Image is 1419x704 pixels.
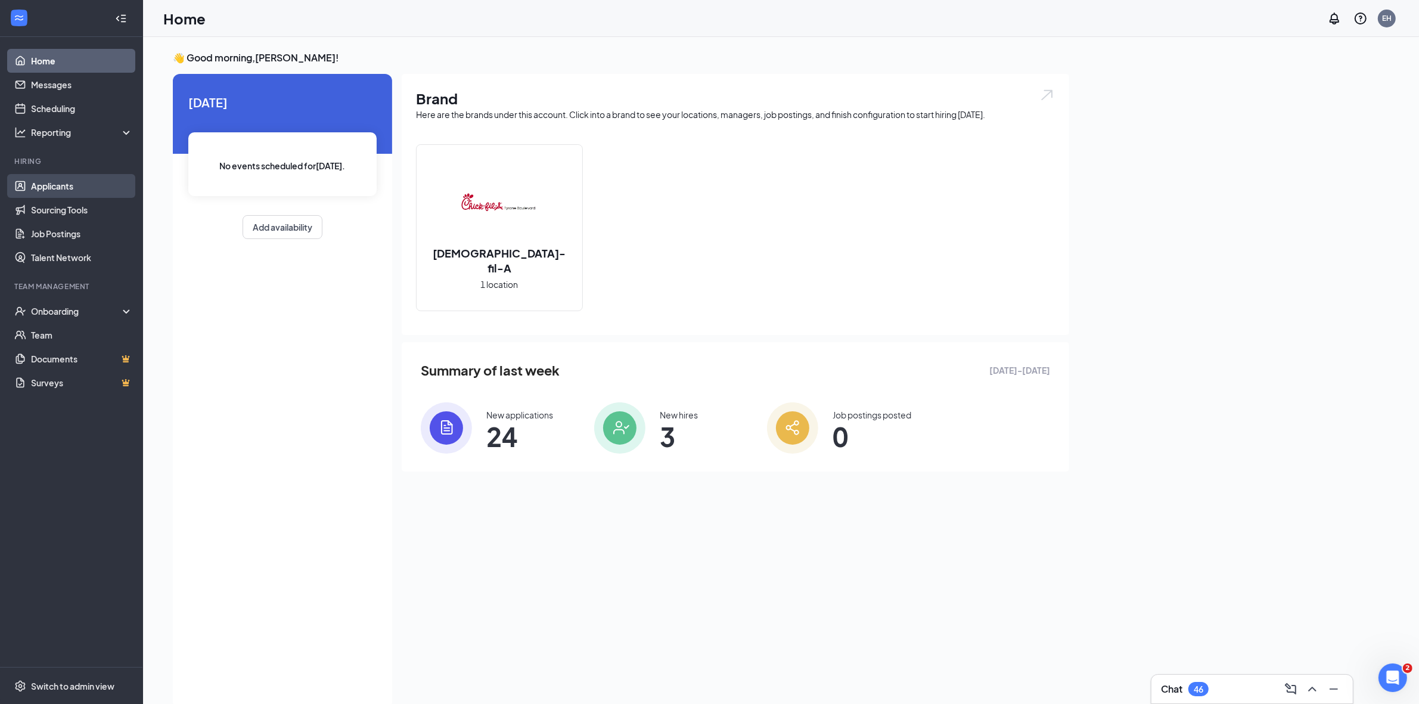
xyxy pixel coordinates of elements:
a: Team [31,323,133,347]
div: Here are the brands under this account. Click into a brand to see your locations, managers, job p... [416,108,1055,120]
img: Chick-fil-A [461,165,538,241]
a: Home [31,49,133,73]
div: Hiring [14,156,131,166]
svg: Settings [14,680,26,692]
svg: ChevronUp [1305,682,1319,696]
span: [DATE] - [DATE] [989,364,1050,377]
svg: Notifications [1327,11,1342,26]
svg: WorkstreamLogo [13,12,25,24]
button: ComposeMessage [1281,680,1300,699]
svg: ComposeMessage [1284,682,1298,696]
span: 0 [833,426,911,447]
h1: Brand [416,88,1055,108]
h3: 👋 Good morning, [PERSON_NAME] ! [173,51,1069,64]
a: Sourcing Tools [31,198,133,222]
div: Reporting [31,126,133,138]
div: Job postings posted [833,409,911,421]
svg: Analysis [14,126,26,138]
a: DocumentsCrown [31,347,133,371]
div: Switch to admin view [31,680,114,692]
span: No events scheduled for [DATE] . [220,159,346,172]
a: Scheduling [31,97,133,120]
svg: QuestionInfo [1353,11,1368,26]
span: 2 [1403,663,1412,673]
span: 1 location [481,278,518,291]
div: Team Management [14,281,131,291]
a: SurveysCrown [31,371,133,395]
h3: Chat [1161,683,1182,696]
div: 46 [1194,684,1203,694]
img: icon [421,402,472,454]
button: Minimize [1324,680,1343,699]
span: Summary of last week [421,360,560,381]
div: Onboarding [31,305,123,317]
a: Applicants [31,174,133,198]
div: New hires [660,409,698,421]
a: Messages [31,73,133,97]
button: Add availability [243,215,322,239]
a: Talent Network [31,246,133,269]
span: 3 [660,426,698,447]
div: EH [1382,13,1392,23]
svg: Collapse [115,13,127,24]
div: New applications [486,409,553,421]
iframe: Intercom live chat [1378,663,1407,692]
span: [DATE] [188,93,377,111]
svg: UserCheck [14,305,26,317]
img: open.6027fd2a22e1237b5b06.svg [1039,88,1055,102]
button: ChevronUp [1303,680,1322,699]
img: icon [594,402,645,454]
h2: [DEMOGRAPHIC_DATA]-fil-A [417,246,582,275]
h1: Home [163,8,206,29]
span: 24 [486,426,553,447]
a: Job Postings [31,222,133,246]
svg: Minimize [1327,682,1341,696]
img: icon [767,402,818,454]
